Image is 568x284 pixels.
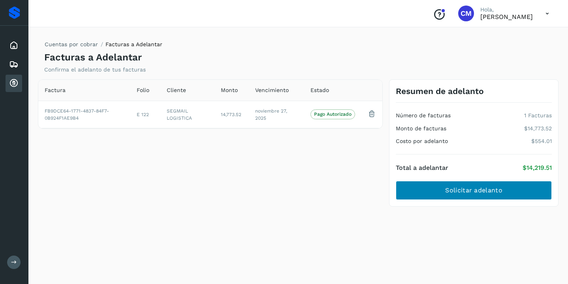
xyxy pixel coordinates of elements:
p: $14,773.52 [524,125,552,132]
td: E 122 [130,101,160,128]
h4: Monto de facturas [396,125,446,132]
span: Solicitar adelanto [445,186,502,195]
nav: breadcrumb [44,40,162,52]
p: Pago Autorizado [314,111,352,117]
span: Folio [137,86,149,94]
p: Confirma el adelanto de tus facturas [44,66,146,73]
span: Estado [310,86,329,94]
p: 1 Facturas [524,112,552,119]
td: FB9DCE64-1771-4837-84F7-0B924F1AE9B4 [38,101,130,128]
span: Facturas a Adelantar [105,41,162,47]
button: Solicitar adelanto [396,181,552,200]
p: $554.01 [531,138,552,145]
p: Hola, [480,6,533,13]
div: Embarques [6,56,22,73]
p: CARLOS MAIER GARCIA [480,13,533,21]
h4: Facturas a Adelantar [44,52,142,63]
span: Vencimiento [255,86,289,94]
p: $14,219.51 [523,164,552,171]
span: Cliente [167,86,186,94]
h4: Total a adelantar [396,164,448,171]
div: Cuentas por cobrar [6,75,22,92]
span: 14,773.52 [221,112,241,117]
td: SEGMAIL LOGISTICA [160,101,214,128]
h4: Número de facturas [396,112,451,119]
span: Factura [45,86,66,94]
a: Cuentas por cobrar [45,41,98,47]
h4: Costo por adelanto [396,138,448,145]
div: Inicio [6,37,22,54]
h3: Resumen de adelanto [396,86,484,96]
span: noviembre 27, 2025 [255,108,287,121]
span: Monto [221,86,238,94]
